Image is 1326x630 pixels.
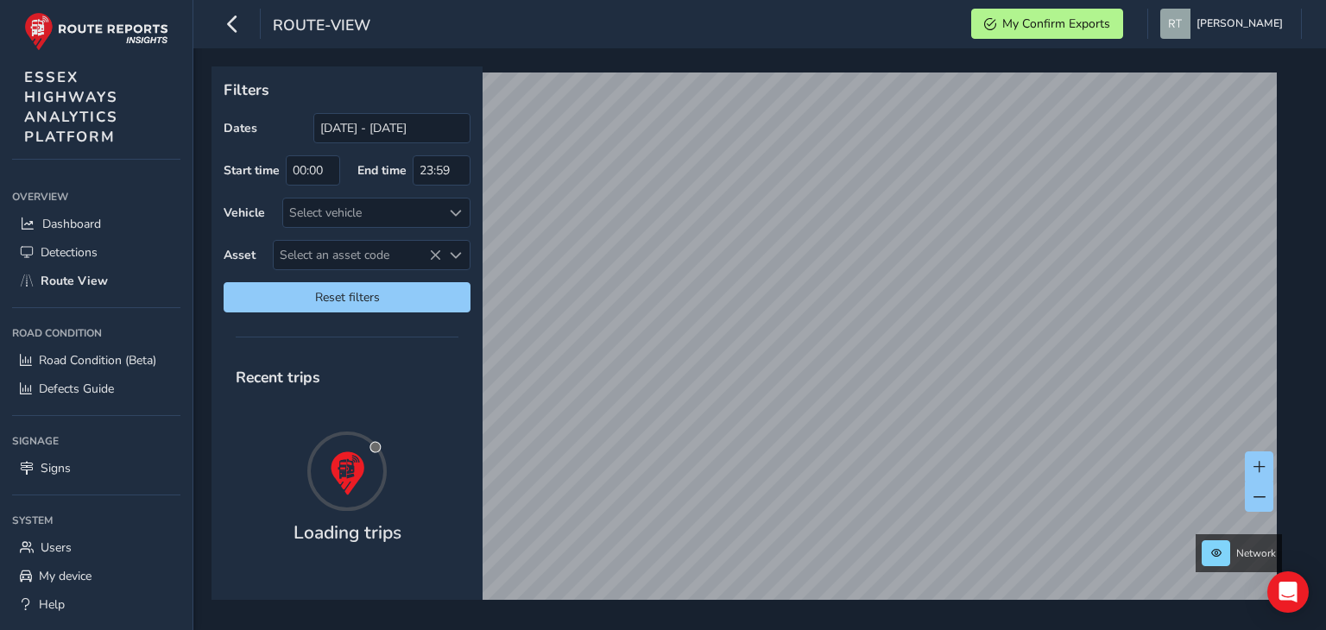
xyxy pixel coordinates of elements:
label: Asset [224,247,256,263]
span: Reset filters [237,289,458,306]
label: Dates [224,120,257,136]
div: Signage [12,428,180,454]
a: Detections [12,238,180,267]
span: ESSEX HIGHWAYS ANALYTICS PLATFORM [24,67,118,147]
label: End time [357,162,407,179]
span: Dashboard [42,216,101,232]
button: [PERSON_NAME] [1160,9,1289,39]
canvas: Map [218,72,1277,620]
button: Reset filters [224,282,470,312]
span: Help [39,596,65,613]
span: Road Condition (Beta) [39,352,156,369]
div: Road Condition [12,320,180,346]
a: Signs [12,454,180,482]
button: My Confirm Exports [971,9,1123,39]
span: Defects Guide [39,381,114,397]
h4: Loading trips [294,522,401,544]
a: Road Condition (Beta) [12,346,180,375]
label: Start time [224,162,280,179]
span: Signs [41,460,71,476]
span: route-view [273,15,370,39]
div: Open Intercom Messenger [1267,571,1309,613]
label: Vehicle [224,205,265,221]
span: Select an asset code [274,241,441,269]
img: diamond-layout [1160,9,1190,39]
div: Select an asset code [441,241,470,269]
span: Detections [41,244,98,261]
span: Users [41,539,72,556]
a: Route View [12,267,180,295]
span: Network [1236,546,1276,560]
img: rr logo [24,12,168,51]
span: [PERSON_NAME] [1197,9,1283,39]
a: Defects Guide [12,375,180,403]
span: My Confirm Exports [1002,16,1110,32]
a: Users [12,533,180,562]
span: My device [39,568,92,584]
span: Route View [41,273,108,289]
span: Recent trips [224,355,332,400]
div: Overview [12,184,180,210]
a: My device [12,562,180,590]
a: Help [12,590,180,619]
div: System [12,507,180,533]
a: Dashboard [12,210,180,238]
p: Filters [224,79,470,101]
div: Select vehicle [283,198,441,227]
